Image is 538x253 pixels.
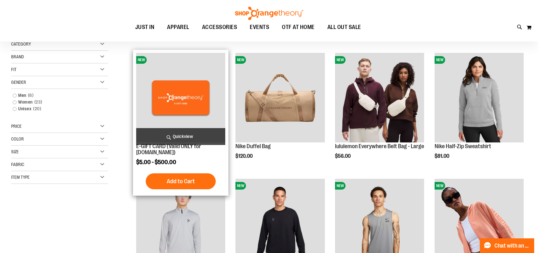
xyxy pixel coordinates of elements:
[327,20,361,34] span: ALL OUT SALE
[435,182,445,190] span: NEW
[235,53,325,143] a: Nike Duffel BagNEW
[235,182,246,190] span: NEW
[335,53,424,142] img: lululemon Everywhere Belt Bag - Large
[11,149,19,154] span: Size
[335,182,346,190] span: NEW
[10,105,103,112] a: Unisex20
[335,153,352,159] span: $56.00
[335,56,346,64] span: NEW
[332,50,427,175] div: product
[33,99,44,105] span: 23
[136,128,225,145] a: Quickview
[167,178,195,185] span: Add to Cart
[10,99,103,105] a: Women23
[11,54,24,59] span: Brand
[31,105,43,112] span: 20
[133,50,228,196] div: product
[235,143,271,149] a: Nike Duffel Bag
[480,238,535,253] button: Chat with an Expert
[136,143,201,156] a: E-GIFT CARD (Valid ONLY for [DOMAIN_NAME])
[282,20,315,34] span: OTF AT HOME
[335,143,424,149] a: lululemon Everywhere Belt Bag - Large
[435,143,491,149] a: Nike Half-Zip Sweatshirt
[235,153,254,159] span: $120.00
[167,20,189,34] span: APPAREL
[494,243,530,249] span: Chat with an Expert
[435,53,524,142] img: Nike Half-Zip Sweatshirt
[335,53,424,143] a: lululemon Everywhere Belt Bag - LargeNEW
[232,50,328,175] div: product
[146,173,216,189] button: Add to Cart
[235,53,325,142] img: Nike Duffel Bag
[234,7,304,20] img: Shop Orangetheory
[431,50,527,175] div: product
[136,53,225,143] a: E-GIFT CARD (Valid ONLY for ShopOrangetheory.com)NEW
[136,53,225,142] img: E-GIFT CARD (Valid ONLY for ShopOrangetheory.com)
[11,80,26,85] span: Gender
[11,136,24,141] span: Color
[11,124,22,129] span: Price
[11,162,24,167] span: Fabric
[235,56,246,64] span: NEW
[11,175,30,180] span: Item Type
[435,56,445,64] span: NEW
[202,20,237,34] span: ACCESSORIES
[250,20,269,34] span: EVENTS
[435,53,524,143] a: Nike Half-Zip SweatshirtNEW
[11,41,31,47] span: Category
[26,92,35,99] span: 6
[11,67,17,72] span: Fit
[136,159,176,165] span: $5.00 - $500.00
[435,153,450,159] span: $81.00
[135,20,155,34] span: JUST IN
[10,92,103,99] a: Men6
[136,56,147,64] span: NEW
